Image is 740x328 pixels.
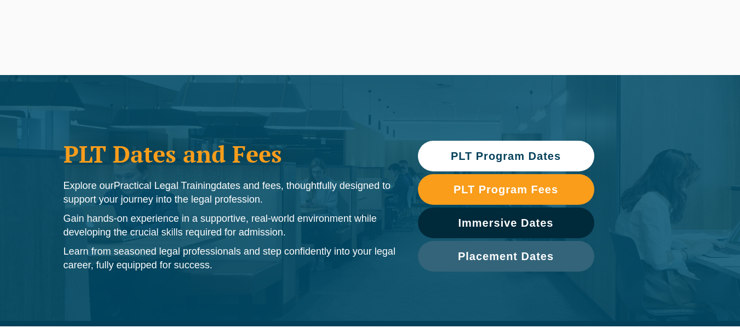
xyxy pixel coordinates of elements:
a: Placement Dates [418,241,594,272]
span: PLT Program Dates [451,151,561,162]
a: PLT Program Dates [418,141,594,171]
p: Gain hands-on experience in a supportive, real-world environment while developing the crucial ski... [64,212,396,239]
h1: PLT Dates and Fees [64,140,396,168]
span: Immersive Dates [458,217,554,228]
span: PLT Program Fees [454,184,558,195]
a: Immersive Dates [418,208,594,238]
p: Explore our dates and fees, thoughtfully designed to support your journey into the legal profession. [64,179,396,206]
span: Placement Dates [458,251,554,262]
span: Practical Legal Training [114,180,216,191]
p: Learn from seasoned legal professionals and step confidently into your legal career, fully equipp... [64,245,396,272]
a: PLT Program Fees [418,174,594,205]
